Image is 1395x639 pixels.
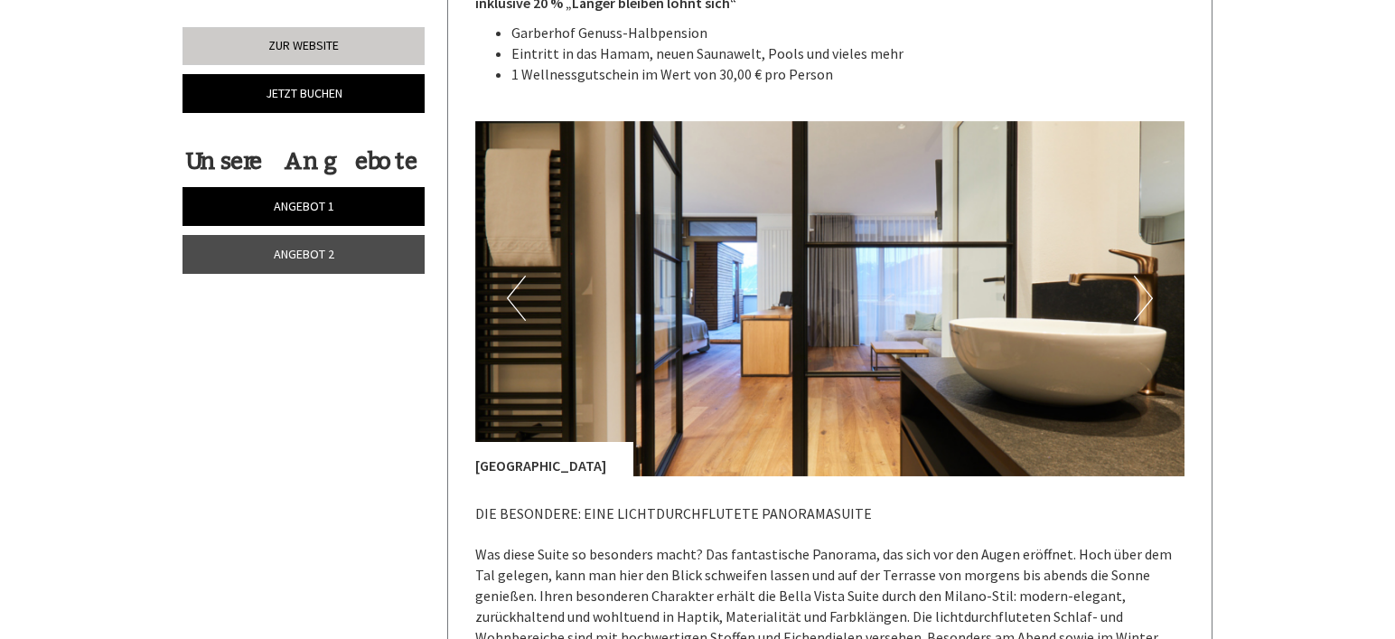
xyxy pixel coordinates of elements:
[511,64,1185,85] li: 1 Wellnessgutschein im Wert von 30,00 € pro Person
[274,246,334,262] span: Angebot 2
[274,198,334,214] span: Angebot 1
[507,276,526,321] button: Previous
[1134,276,1153,321] button: Next
[511,23,1185,43] li: Garberhof Genuss-Halbpension
[511,43,1185,64] li: Eintritt in das Hamam, neuen Saunawelt, Pools und vieles mehr
[183,145,419,178] div: Unsere Angebote
[183,74,425,113] a: Jetzt buchen
[475,121,1185,476] img: image
[475,442,633,476] div: [GEOGRAPHIC_DATA]
[183,27,425,65] a: Zur Website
